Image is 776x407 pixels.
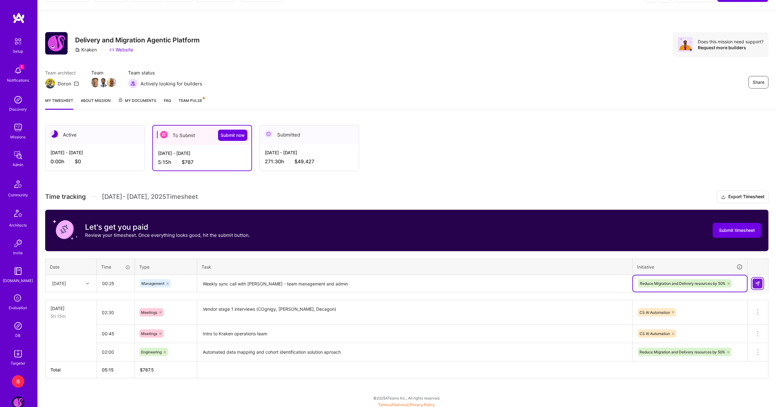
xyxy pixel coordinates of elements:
div: [DATE] [50,305,92,312]
div: Invite [13,250,23,256]
span: | [378,402,435,407]
a: Terms of Service [378,402,408,407]
i: icon Download [721,194,726,200]
span: My Documents [118,97,156,104]
th: Task [197,259,633,275]
th: Type [135,259,197,275]
img: Invite [12,237,24,250]
a: About Mission [81,97,111,110]
span: Submit now [221,132,245,138]
img: Team Member Avatar [99,78,108,87]
img: Team Architect [45,79,55,89]
span: $787 [182,159,193,165]
a: B [10,375,26,388]
div: 271:30 h [265,158,354,165]
div: Admin [13,161,24,168]
span: Share [753,79,764,85]
div: 0:00 h [50,158,140,165]
div: Active [45,125,145,144]
img: teamwork [12,121,24,134]
span: $0 [75,158,81,165]
textarea: Vendor stage 1 interviews (COgnigy, [PERSON_NAME], Decagon) [198,301,632,324]
div: To Submit [153,126,251,145]
span: $49,427 [294,158,314,165]
div: Request more builders [698,45,764,50]
span: Team architect [45,69,79,76]
h3: Let's get you paid [85,223,250,232]
div: Setup [13,48,23,55]
th: Date [45,259,97,275]
a: Team Member Avatar [99,77,107,88]
button: Submit now [218,130,247,141]
img: Skill Targeter [12,347,24,360]
div: [DATE] [52,280,66,287]
span: Team Pulse [179,98,202,103]
span: Meetings [141,331,157,336]
div: [DATE] - [DATE] [158,150,246,156]
img: coin [53,217,78,242]
div: [DATE] - [DATE] [265,149,354,156]
span: Actively looking for builders [140,80,202,87]
span: Time tracking [45,193,86,201]
a: Team Pulse [179,97,204,110]
img: Active [50,130,58,138]
button: Submit timesheet [713,223,761,238]
div: 5h 15m [50,313,92,319]
img: Admin Search [12,320,24,332]
input: HH:MM [97,325,135,342]
span: CS AI Automation [640,331,670,336]
i: icon Mail [74,81,79,86]
span: Engineering [141,350,162,354]
a: Team Member Avatar [91,77,99,88]
a: FAQ [164,97,171,110]
div: DB [16,332,21,339]
a: Team Member Avatar [107,77,116,88]
img: discovery [12,93,24,106]
div: Community [8,192,28,198]
img: Team Member Avatar [91,78,100,87]
a: Privacy Policy [410,402,435,407]
span: [DATE] - [DATE] , 2025 Timesheet [102,193,198,201]
div: Initiative [637,263,743,271]
textarea: Automated data mapping and cohort identification solution aproach [198,344,632,361]
span: Meetings [141,310,157,315]
img: To Submit [160,131,168,138]
div: B [12,375,24,388]
div: Kraken [75,46,97,53]
div: Time [101,264,130,270]
img: Actively looking for builders [128,79,138,89]
img: setup [12,35,25,48]
th: 05:15 [97,361,135,378]
img: bell [12,65,24,77]
input: HH:MM [97,275,134,292]
div: Does this mission need support? [698,39,764,45]
span: Management [141,281,164,286]
textarea: Weekly sync call with [PERSON_NAME] - team management and admin [198,275,632,292]
img: Community [11,177,26,192]
span: Reduce Migration and Delivery resources by 50% [640,350,725,354]
div: © 2025 ATeams Inc., All rights reserved. [37,390,776,406]
textarea: Intro to Kraken operations team [198,325,632,342]
span: Team [91,69,116,76]
div: [DATE] - [DATE] [50,149,140,156]
div: Submitted [260,125,359,144]
i: icon Chevron [86,282,89,285]
p: Review your timesheet. Once everything looks good, hit the submit button. [85,232,250,238]
img: Team Member Avatar [107,78,116,87]
input: HH:MM [97,304,135,321]
img: guide book [12,265,24,277]
img: admin teamwork [12,149,24,161]
th: Total [45,361,97,378]
div: Missions [11,134,26,140]
i: icon SelectionTeam [12,293,24,304]
div: null [753,279,763,289]
span: Reduce Migration and Delivery resources by 50% [640,281,726,286]
div: 5:15 h [158,159,246,165]
span: $ 787.5 [140,367,154,372]
button: Share [749,76,769,89]
img: Submitted [265,130,272,138]
div: Architects [9,222,27,228]
img: Submit [755,281,760,286]
img: Architects [11,207,26,222]
div: Targeter [11,360,26,366]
